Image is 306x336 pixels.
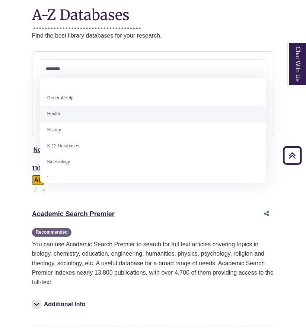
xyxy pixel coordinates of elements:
[32,299,88,310] button: Additional Info
[32,228,71,237] span: Recommended
[40,122,267,138] li: History
[32,1,274,23] h1: A-Z Databases
[34,147,210,153] a: Not sure where to start? Check our Recommended Databases.
[32,210,115,218] a: Academic Search Premier
[32,240,274,287] p: You can use Academic Search Premier to search for full text articles covering topics in biology, ...
[280,150,304,160] a: Back to Top
[32,175,44,185] button: All
[259,207,274,221] button: Share this database
[32,164,72,172] span: 110 Databases
[32,31,274,41] p: Find the best library databases for your research.
[32,176,268,193] div: Alpha-list to filter by first letter of database name
[40,90,267,106] li: General Help
[46,67,261,73] textarea: Search
[40,170,267,186] li: Law
[40,154,267,170] li: Kinesiology
[40,106,267,122] li: Health
[40,138,267,154] li: K-12 Databases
